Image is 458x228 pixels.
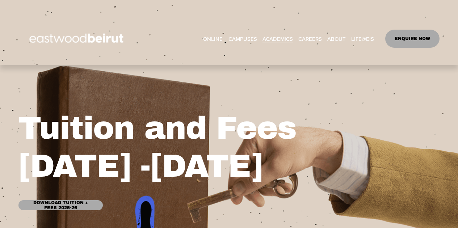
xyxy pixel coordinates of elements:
[351,34,374,44] span: LIFE@EIS
[228,33,257,44] a: folder dropdown
[18,200,103,210] a: Download Tuition + Fees 2025-26
[351,33,374,44] a: folder dropdown
[228,34,257,44] span: CAMPUSES
[203,33,223,44] a: ONLINE
[327,34,346,44] span: ABOUT
[262,34,293,44] span: ACADEMICS
[327,33,346,44] a: folder dropdown
[18,20,136,57] img: EastwoodIS Global Site
[298,33,322,44] a: CAREERS
[262,33,293,44] a: folder dropdown
[385,30,440,48] a: ENQUIRE NOW
[18,109,333,185] h1: Tuition and Fees [DATE] -[DATE]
